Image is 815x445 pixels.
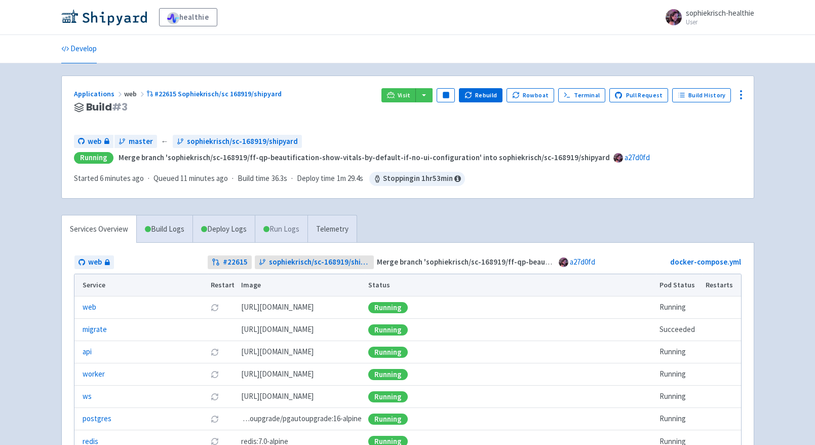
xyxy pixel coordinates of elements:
div: Running [368,324,408,336]
span: web [88,256,102,268]
button: Restart pod [211,393,219,401]
button: Rowboat [507,88,554,102]
button: Restart pod [211,370,219,379]
span: master [129,136,153,147]
span: web [124,89,146,98]
button: Restart pod [211,348,219,356]
span: sophiekrisch/sc-168919/shipyard [269,256,370,268]
a: Terminal [558,88,605,102]
a: docker-compose.yml [670,257,741,267]
a: web [83,302,96,313]
a: web [74,135,113,149]
a: api [83,346,92,358]
a: Run Logs [255,215,307,243]
span: [DOMAIN_NAME][URL] [241,324,314,336]
a: Build Logs [137,215,192,243]
small: User [686,19,754,25]
a: worker [83,368,105,380]
a: sophiekrisch-healthie User [659,9,754,25]
a: Develop [61,35,97,63]
span: 36.3s [271,173,287,184]
span: Build [86,101,128,113]
a: migrate [83,324,107,336]
a: Deploy Logs [192,215,255,243]
span: Deploy time [297,173,335,184]
td: Running [656,408,702,430]
a: Pull Request [609,88,669,102]
a: Applications [74,89,124,98]
time: 6 minutes ago [100,173,144,183]
span: pgautoupgrade/pgautoupgrade:16-alpine [241,413,362,425]
a: Visit [381,88,416,102]
span: # 3 [112,100,128,114]
a: Services Overview [62,215,136,243]
a: sophiekrisch/sc-168919/shipyard [255,255,374,269]
span: [DOMAIN_NAME][URL] [241,391,314,402]
strong: Merge branch 'sophiekrisch/sc-168919/ff-qp-beautification-show-vitals-by-default-if-no-ui-configu... [119,153,610,162]
div: Running [368,302,408,313]
th: Pod Status [656,274,702,296]
td: Running [656,341,702,363]
a: sophiekrisch/sc-168919/shipyard [173,135,302,149]
span: Started [74,173,144,183]
button: Restart pod [211,304,219,312]
th: Status [365,274,656,296]
button: Rebuild [459,88,502,102]
span: sophiekrisch-healthie [686,8,754,18]
div: Running [368,414,408,425]
time: 11 minutes ago [180,173,228,183]
span: Stopping in 1 hr 53 min [369,172,465,186]
span: Queued [153,173,228,183]
th: Restart [208,274,238,296]
td: Running [656,296,702,319]
button: Restart pod [211,415,219,423]
a: healthie [159,8,217,26]
div: · · · [74,172,465,186]
span: [DOMAIN_NAME][URL] [241,368,314,380]
div: Running [368,391,408,402]
a: Build History [672,88,731,102]
strong: # 22615 [223,256,248,268]
td: Running [656,363,702,386]
a: Telemetry [307,215,357,243]
a: ws [83,391,92,402]
span: sophiekrisch/sc-168919/shipyard [187,136,298,147]
div: Running [74,152,113,164]
td: Running [656,386,702,408]
a: #22615 [208,255,252,269]
a: a27d0fd [625,153,650,162]
span: [DOMAIN_NAME][URL] [241,346,314,358]
span: web [88,136,101,147]
span: 1m 29.4s [337,173,363,184]
a: master [114,135,157,149]
div: Running [368,369,408,380]
span: ← [161,136,169,147]
th: Service [74,274,208,296]
th: Restarts [702,274,741,296]
span: Build time [238,173,269,184]
th: Image [238,274,365,296]
a: #22615 Sophiekrisch/sc 168919/shipyard [146,89,284,98]
div: Running [368,347,408,358]
button: Pause [437,88,455,102]
span: [DOMAIN_NAME][URL] [241,302,314,313]
a: postgres [83,413,111,425]
span: Visit [398,91,411,99]
td: Succeeded [656,319,702,341]
img: Shipyard logo [61,9,147,25]
a: a27d0fd [570,257,595,267]
a: web [74,255,114,269]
